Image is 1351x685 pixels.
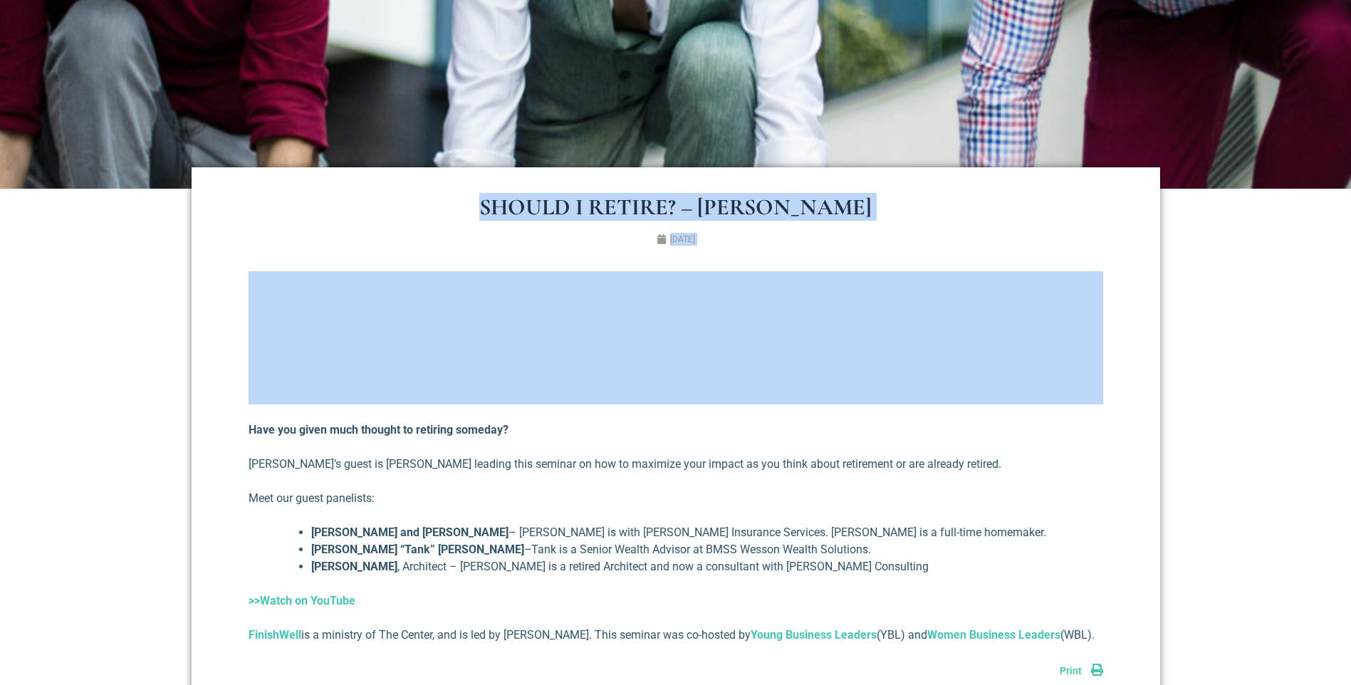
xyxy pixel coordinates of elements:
[670,234,695,244] time: [DATE]
[311,543,524,556] strong: [PERSON_NAME] “Tank” [PERSON_NAME]
[1060,665,1082,676] span: Print
[311,525,508,539] strong: [PERSON_NAME] and [PERSON_NAME]
[249,423,508,436] strong: Have you given much thought to retiring someday?
[657,233,695,246] a: [DATE]
[249,490,1103,507] p: Meet our guest panelists:
[524,543,531,556] em: –
[311,541,1103,558] li: Tank is a Senior Wealth Advisor at BMSS Wesson Wealth Solutions.
[927,628,1060,642] a: Women Business Leaders
[249,627,1103,644] p: is a ministry of The Center, and is led by [PERSON_NAME]. This seminar was co-hosted by (YBL) and...
[751,628,877,642] a: Young Business Leaders
[249,594,355,607] a: >>Watch on YouTube
[311,558,1103,575] li: , Architect – [PERSON_NAME] is a retired Architect and now a consultant with [PERSON_NAME] Consul...
[249,456,1103,473] p: [PERSON_NAME]’s guest is [PERSON_NAME] leading this seminar on how to maximize your impact as you...
[311,524,1103,541] li: – [PERSON_NAME] is with [PERSON_NAME] Insurance Services. [PERSON_NAME] is a full-time homemaker.
[311,560,397,573] strong: [PERSON_NAME]
[1060,665,1103,676] a: Print
[249,196,1103,219] h1: Should I Retire? – [PERSON_NAME]
[249,628,301,642] a: FinishWell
